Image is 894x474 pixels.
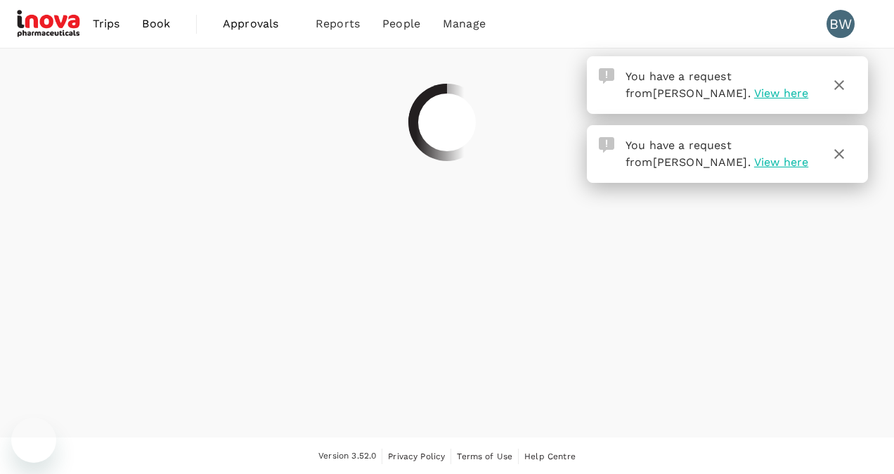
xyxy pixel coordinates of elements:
span: [PERSON_NAME] [653,87,748,100]
a: Help Centre [524,449,576,464]
a: Terms of Use [457,449,512,464]
span: Version 3.52.0 [318,449,376,463]
span: [PERSON_NAME] [653,155,748,169]
span: You have a request from . [626,70,751,100]
div: BW [827,10,855,38]
span: View here [754,87,808,100]
span: Manage [443,15,486,32]
span: Trips [93,15,120,32]
span: Privacy Policy [388,451,445,461]
span: People [382,15,420,32]
a: Privacy Policy [388,449,445,464]
img: Approval Request [599,137,614,153]
iframe: Button to launch messaging window [11,418,56,463]
span: Approvals [223,15,293,32]
span: Terms of Use [457,451,512,461]
span: Reports [316,15,360,32]
img: Approval Request [599,68,614,84]
span: Book [142,15,170,32]
span: View here [754,155,808,169]
span: You have a request from . [626,139,751,169]
span: Help Centre [524,451,576,461]
img: iNova Pharmaceuticals [17,8,82,39]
